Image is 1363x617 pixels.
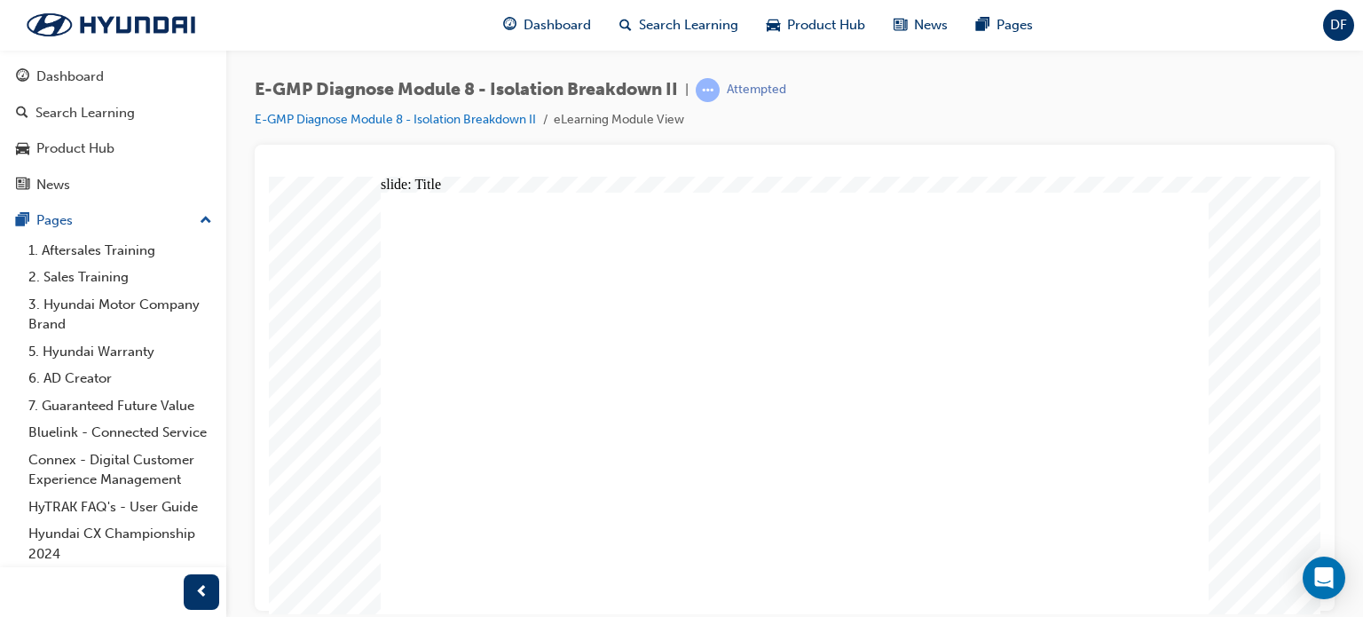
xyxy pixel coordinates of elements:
[21,237,219,265] a: 1. Aftersales Training
[767,14,780,36] span: car-icon
[21,520,219,567] a: Hyundai CX Championship 2024
[195,581,209,604] span: prev-icon
[727,82,786,99] div: Attempted
[16,178,29,194] span: news-icon
[685,80,689,100] span: |
[894,14,907,36] span: news-icon
[9,6,213,44] img: Trak
[1303,557,1345,599] div: Open Intercom Messenger
[696,78,720,102] span: learningRecordVerb_ATTEMPT-icon
[255,112,536,127] a: E-GMP Diagnose Module 8 - Isolation Breakdown II
[21,264,219,291] a: 2. Sales Training
[36,138,114,159] div: Product Hub
[36,175,70,195] div: News
[914,15,948,36] span: News
[489,7,605,44] a: guage-iconDashboard
[16,141,29,157] span: car-icon
[21,338,219,366] a: 5. Hyundai Warranty
[16,69,29,85] span: guage-icon
[7,97,219,130] a: Search Learning
[752,7,879,44] a: car-iconProduct Hub
[7,60,219,93] a: Dashboard
[7,132,219,165] a: Product Hub
[255,80,678,100] span: E-GMP Diagnose Module 8 - Isolation Breakdown II
[21,365,219,392] a: 6. AD Creator
[1330,15,1347,36] span: DF
[21,494,219,521] a: HyTRAK FAQ's - User Guide
[619,14,632,36] span: search-icon
[524,15,591,36] span: Dashboard
[962,7,1047,44] a: pages-iconPages
[7,204,219,237] button: Pages
[605,7,752,44] a: search-iconSearch Learning
[21,392,219,420] a: 7. Guaranteed Future Value
[36,210,73,231] div: Pages
[16,213,29,229] span: pages-icon
[21,291,219,338] a: 3. Hyundai Motor Company Brand
[16,106,28,122] span: search-icon
[879,7,962,44] a: news-iconNews
[997,15,1033,36] span: Pages
[21,447,219,494] a: Connex - Digital Customer Experience Management
[36,67,104,87] div: Dashboard
[554,110,684,131] li: eLearning Module View
[787,15,865,36] span: Product Hub
[7,169,219,202] a: News
[503,14,516,36] span: guage-icon
[976,14,989,36] span: pages-icon
[7,57,219,204] button: DashboardSearch LearningProduct HubNews
[639,15,738,36] span: Search Learning
[1323,10,1354,41] button: DF
[200,210,212,233] span: up-icon
[35,103,135,123] div: Search Learning
[21,419,219,447] a: Bluelink - Connected Service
